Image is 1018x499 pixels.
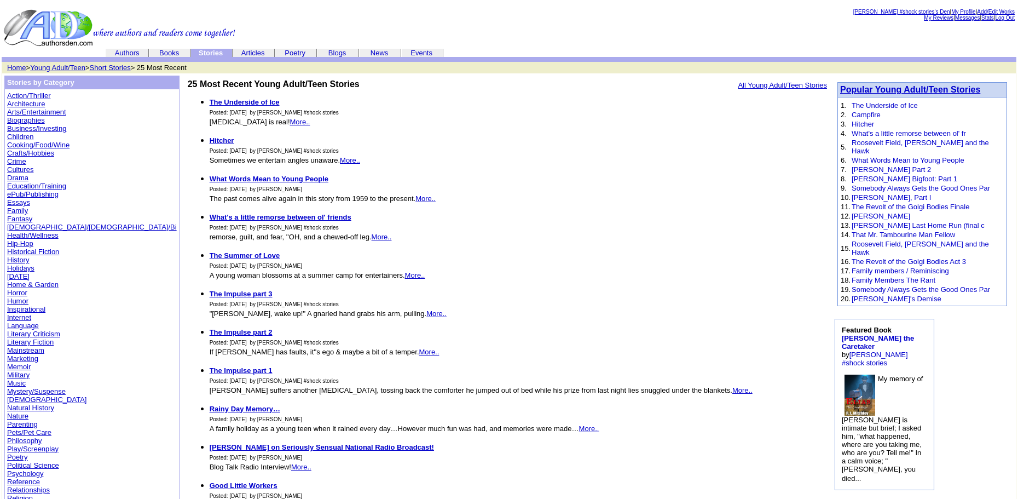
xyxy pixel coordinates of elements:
img: header_logo2.gif [3,9,235,47]
a: Essays [7,198,30,207]
a: Business/Investing [7,124,66,133]
a: Home & Garden [7,280,59,289]
font: 3. [841,120,847,128]
a: [PERSON_NAME], Part I [852,193,931,202]
font: 10. [841,193,851,202]
a: Rainy Day Memory… [210,405,280,413]
a: Crafts/Hobbies [7,149,54,157]
a: Messages [955,15,980,21]
font: Posted: [DATE] by [PERSON_NAME] #shock stories [210,225,339,231]
font: 16. [841,257,851,266]
font: 2. [841,111,847,119]
font: A family holiday as a young teen when it rained every day…However much fun was had, and memories ... [210,425,599,433]
a: [PERSON_NAME] on Seriously Sensual National Radio Broadcast! [210,443,434,451]
b: Featured Book [842,326,914,351]
a: Roosevelt Field, [PERSON_NAME] and the Hawk [852,139,989,155]
a: Blogs [328,49,346,57]
a: [PERSON_NAME] #shock stories's Den [853,9,950,15]
a: [PERSON_NAME] Part 2 [852,165,931,174]
a: Pets/Pet Care [7,428,51,437]
a: Play/Screenplay [7,445,59,453]
a: Family Members The Rant [852,276,935,284]
a: Cultures [7,165,33,174]
a: Campfire [852,111,881,119]
b: 25 Most Recent Young Adult/Teen Stories [188,79,360,89]
a: Language [7,322,39,330]
a: Roosevelt Field, [PERSON_NAME] and the Hawk [852,240,989,256]
b: What Words Mean to Young People [210,175,328,183]
a: Philosophy [7,437,42,445]
a: Home [7,64,26,72]
font: Posted: [DATE] by [PERSON_NAME] #shock stories [210,340,339,346]
a: Relationships [7,486,50,494]
a: Holidays [7,264,34,272]
font: 19. [841,285,851,294]
a: Nature [7,412,28,420]
a: Crime [7,157,26,165]
b: What's a little remorse between ol' friends [210,213,351,221]
font: Posted: [DATE] by [PERSON_NAME] [210,493,302,499]
a: ePub/Publishing [7,190,59,198]
a: More.. [419,348,439,356]
a: Family members / Reminiscing [852,267,949,275]
a: More.. [732,386,753,394]
font: 1. [841,101,847,110]
font: [MEDICAL_DATA] is real! [210,118,310,126]
a: The Underside of Ice [852,101,918,110]
a: The Summer of Love [210,251,280,260]
a: Internet [7,313,31,322]
a: Mystery/Suspense [7,387,66,395]
a: Hitcher [852,120,874,128]
font: Posted: [DATE] by [PERSON_NAME] #shock stories [210,110,339,116]
a: Political Science [7,461,59,469]
a: Music [7,379,26,387]
a: The Impulse part 2 [210,328,273,336]
b: Stories by Category [7,78,74,87]
b: Good Little Workers [210,481,277,490]
a: Cooking/Food/Wine [7,141,70,149]
font: Sometimes we entertain angles unaware. [210,156,360,164]
font: 5. [841,143,847,151]
b: The Impulse part 1 [210,366,273,375]
a: The Underside of Ice [210,98,280,106]
a: Humor [7,297,28,305]
font: 7. [841,165,847,174]
font: 20. [841,295,851,303]
a: Horror [7,289,27,297]
a: [PERSON_NAME] the Caretaker [842,334,914,351]
a: My Reviews [924,15,953,21]
font: A young woman blossoms at a summer camp for entertainers. [210,271,425,279]
a: Fantasy [7,215,32,223]
a: What's a little remorse between ol' fr [852,129,966,137]
a: Arts/Entertainment [7,108,66,116]
a: [PERSON_NAME]'s Demise [852,295,941,303]
a: The Impulse part 3 [210,290,273,298]
a: Books [159,49,179,57]
font: Posted: [DATE] by [PERSON_NAME] #shock stories [210,301,339,307]
font: 8. [841,175,847,183]
a: [DEMOGRAPHIC_DATA]/[DEMOGRAPHIC_DATA]/Bi [7,223,177,231]
a: Popular Young Adult/Teen Stories [840,85,980,94]
a: [PERSON_NAME] [852,212,910,220]
a: Hitcher [210,136,234,145]
a: More.. [291,463,311,471]
a: Psychology [7,469,43,478]
a: Reference [7,478,40,486]
a: More.. [290,118,310,126]
a: All Young Adult/Teen Stories [738,81,827,89]
a: Natural History [7,404,54,412]
a: [PERSON_NAME] Bigfoot: Part 1 [852,175,957,183]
